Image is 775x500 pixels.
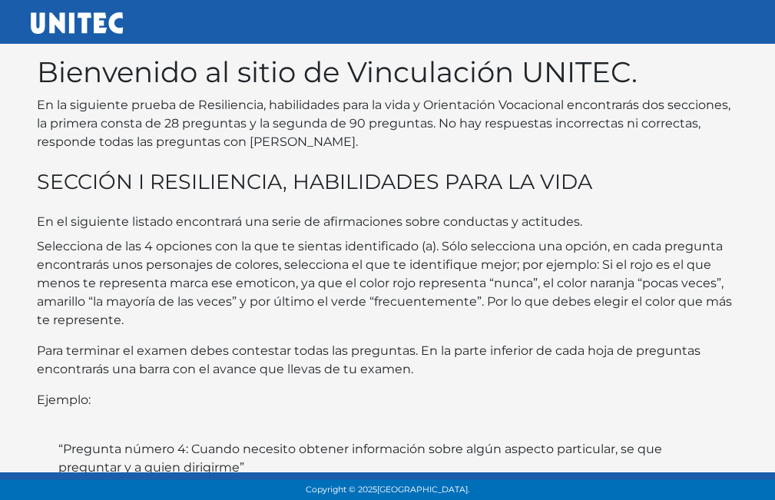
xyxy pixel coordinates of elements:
p: Ejemplo: [37,391,739,409]
h1: Bienvenido al sitio de Vinculación UNITEC. [37,55,739,90]
p: En la siguiente prueba de Resiliencia, habilidades para la vida y Orientación Vocacional encontra... [37,96,739,151]
p: Para terminar el examen debes contestar todas las preguntas. En la parte inferior de cada hoja de... [37,342,739,379]
img: UNITEC [31,12,123,34]
span: [GEOGRAPHIC_DATA]. [377,485,469,495]
p: En el siguiente listado encontrará una serie de afirmaciones sobre conductas y actitudes. [37,213,739,231]
label: “Pregunta número 4: Cuando necesito obtener información sobre algún aspecto particular, se que pr... [58,440,717,477]
p: Selecciona de las 4 opciones con la que te sientas identificado (a). Sólo selecciona una opción, ... [37,237,739,329]
h3: SECCIÓN I RESILIENCIA, HABILIDADES PARA LA VIDA [37,170,739,194]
